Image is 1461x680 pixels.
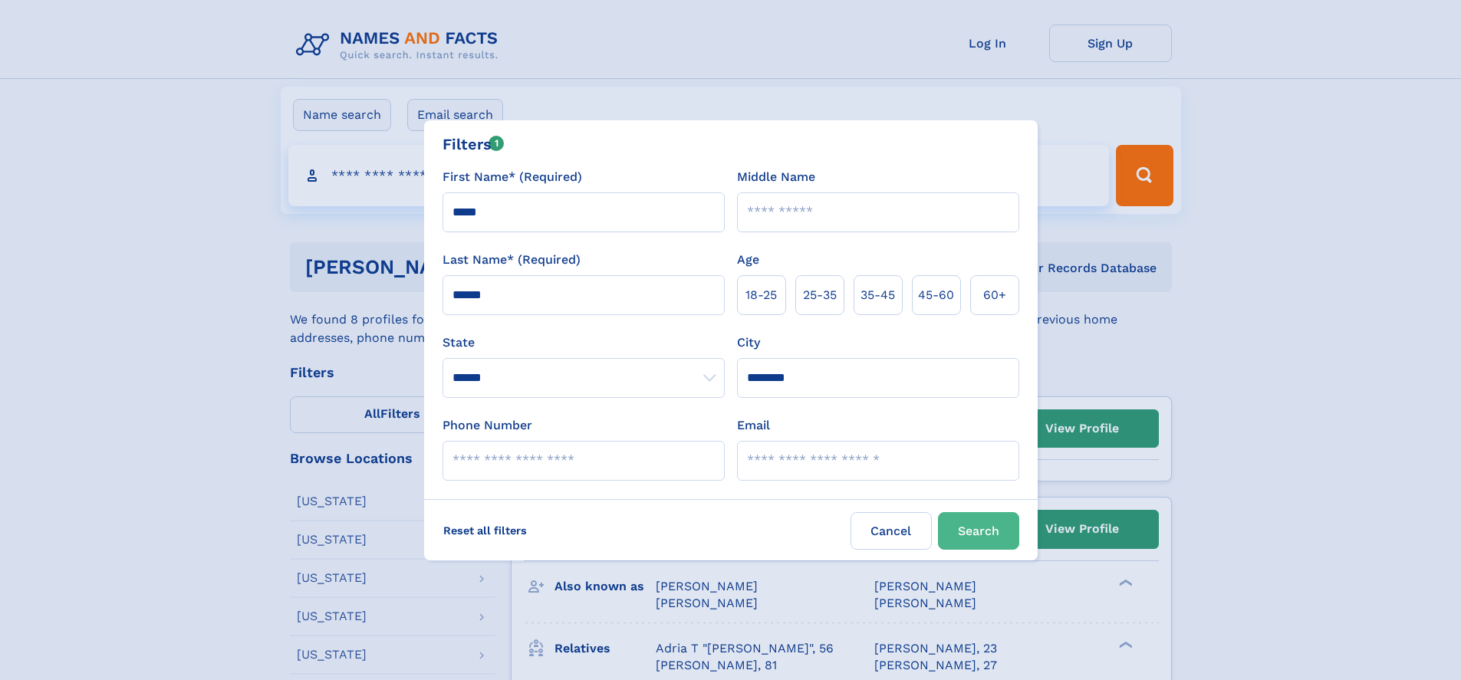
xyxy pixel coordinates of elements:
span: 18‑25 [745,286,777,304]
label: Last Name* (Required) [443,251,581,269]
label: Cancel [851,512,932,550]
span: 35‑45 [860,286,895,304]
span: 25‑35 [803,286,837,304]
label: Email [737,416,770,435]
label: Reset all filters [433,512,537,549]
label: Middle Name [737,168,815,186]
label: Age [737,251,759,269]
button: Search [938,512,1019,550]
span: 45‑60 [918,286,954,304]
label: First Name* (Required) [443,168,582,186]
label: City [737,333,760,352]
label: State [443,333,725,352]
label: Phone Number [443,416,532,435]
div: Filters [443,133,505,156]
span: 60+ [983,286,1006,304]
